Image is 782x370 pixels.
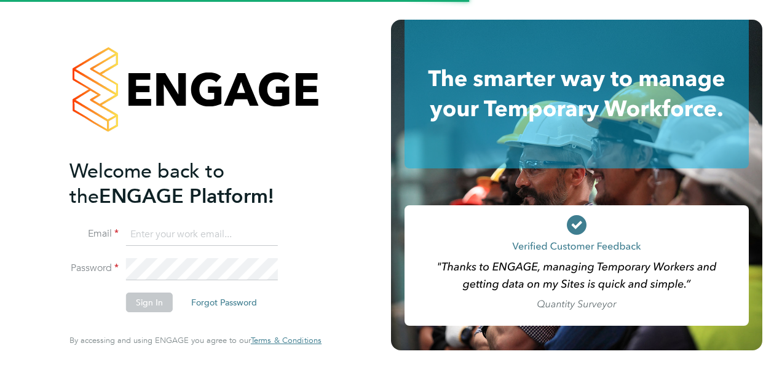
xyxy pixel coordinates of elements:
button: Sign In [126,293,173,312]
input: Enter your work email... [126,224,278,246]
label: Password [69,262,119,275]
button: Forgot Password [181,293,267,312]
span: By accessing and using ENGAGE you agree to our [69,335,322,345]
span: Terms & Conditions [251,335,322,345]
span: Welcome back to the [69,159,224,208]
a: Terms & Conditions [251,336,322,345]
label: Email [69,227,119,240]
h2: ENGAGE Platform! [69,159,309,209]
